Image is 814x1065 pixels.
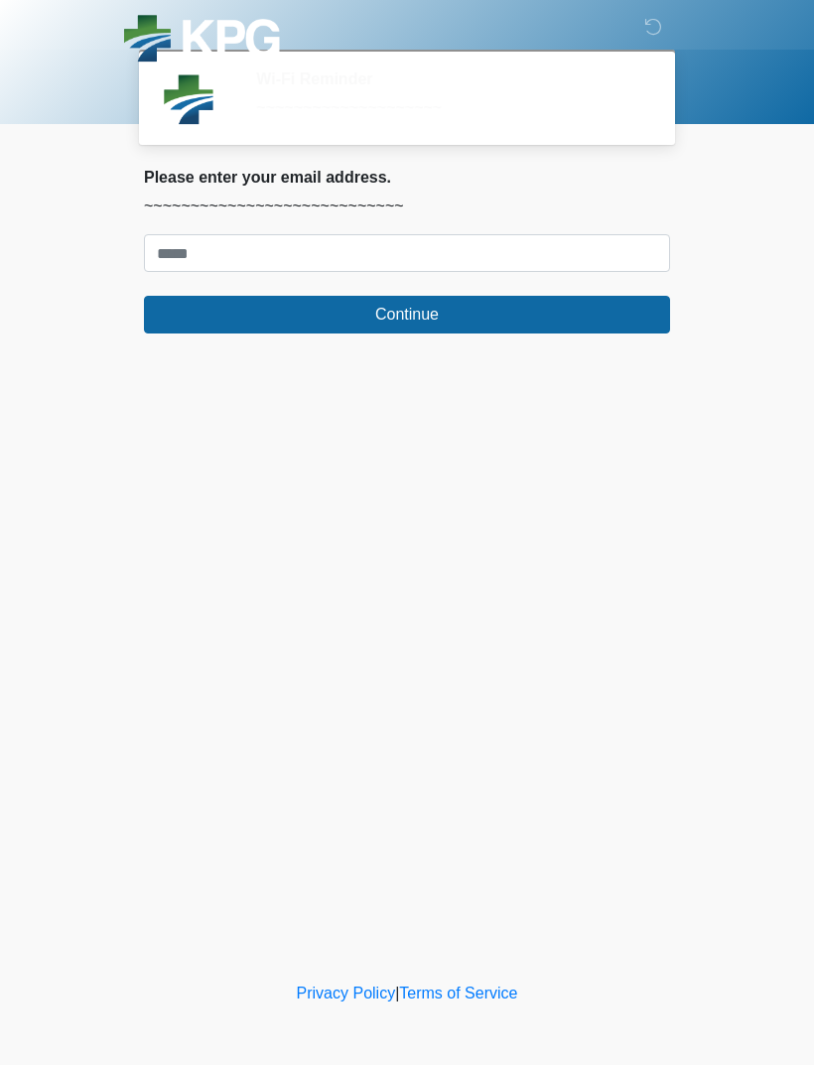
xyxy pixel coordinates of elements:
[159,69,218,129] img: Agent Avatar
[399,985,517,1001] a: Terms of Service
[395,985,399,1001] a: |
[144,168,670,187] h2: Please enter your email address.
[297,985,396,1001] a: Privacy Policy
[144,195,670,218] p: ~~~~~~~~~~~~~~~~~~~~~~~~~~~~
[144,296,670,333] button: Continue
[256,96,640,120] div: ~~~~~~~~~~~~~~~~~~~~
[124,15,280,67] img: KPG Healthcare Logo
